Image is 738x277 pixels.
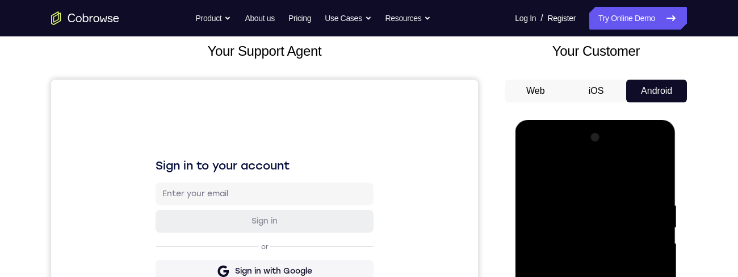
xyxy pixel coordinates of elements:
a: Log In [515,7,536,30]
div: Sign in with Google [184,186,261,197]
button: Use Cases [325,7,371,30]
a: About us [245,7,274,30]
span: / [540,11,543,25]
div: Sign in with GitHub [184,213,261,225]
button: Sign in with GitHub [104,208,322,230]
div: Sign in with Intercom [180,241,266,252]
h2: Your Customer [505,41,687,61]
button: Sign in with Intercom [104,235,322,258]
p: or [208,163,220,172]
button: Android [626,80,687,102]
button: Product [196,7,232,30]
a: Go to the home page [51,11,119,25]
button: iOS [566,80,627,102]
button: Resources [385,7,431,30]
input: Enter your email [111,109,316,120]
button: Sign in [104,130,322,153]
button: Web [505,80,566,102]
a: Register [548,7,576,30]
h2: Your Support Agent [51,41,478,61]
a: Pricing [288,7,311,30]
button: Sign in with Google [104,180,322,203]
a: Try Online Demo [589,7,687,30]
